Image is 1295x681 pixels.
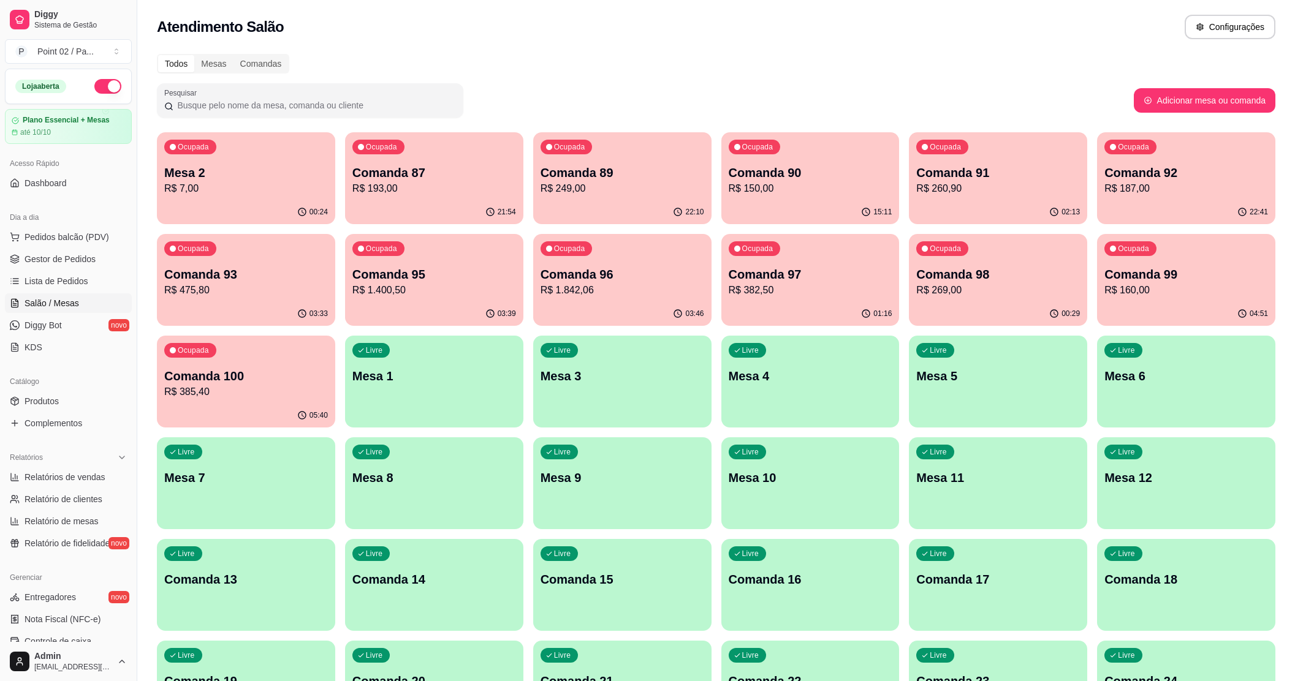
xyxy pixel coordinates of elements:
[1104,283,1268,298] p: R$ 160,00
[5,271,132,291] a: Lista de Pedidos
[5,227,132,247] button: Pedidos balcão (PDV)
[721,336,900,427] button: LivreMesa 4
[930,650,947,660] p: Livre
[873,309,892,318] p: 01:16
[25,341,42,353] span: KDS
[25,591,76,603] span: Entregadores
[1097,234,1275,326] button: OcupadaComanda 99R$ 160,0004:51
[541,266,704,283] p: Comanda 96
[352,266,516,283] p: Comanda 95
[742,345,759,355] p: Livre
[164,88,201,98] label: Pesquisar
[1097,539,1275,631] button: LivreComanda 18
[5,511,132,531] a: Relatório de mesas
[909,437,1087,529] button: LivreMesa 11
[721,234,900,326] button: OcupadaComanda 97R$ 382,5001:16
[5,337,132,357] a: KDS
[916,164,1080,181] p: Comanda 91
[742,244,773,254] p: Ocupada
[5,489,132,509] a: Relatório de clientes
[742,142,773,152] p: Ocupada
[1104,181,1268,196] p: R$ 187,00
[498,309,516,318] p: 03:39
[158,55,194,72] div: Todos
[729,164,892,181] p: Comanda 90
[94,79,121,94] button: Alterar Status
[34,662,112,672] span: [EMAIL_ADDRESS][DOMAIN_NAME]
[533,132,712,224] button: OcupadaComanda 89R$ 249,0022:10
[352,181,516,196] p: R$ 193,00
[533,234,712,326] button: OcupadaComanda 96R$ 1.842,0603:46
[345,437,523,529] button: LivreMesa 8
[729,571,892,588] p: Comanda 16
[1250,207,1268,217] p: 22:41
[157,539,335,631] button: LivreComanda 13
[554,142,585,152] p: Ocupada
[352,283,516,298] p: R$ 1.400,50
[729,367,892,385] p: Mesa 4
[533,539,712,631] button: LivreComanda 15
[1118,549,1135,559] p: Livre
[366,650,383,660] p: Livre
[729,266,892,283] p: Comanda 97
[178,244,209,254] p: Ocupada
[541,181,704,196] p: R$ 249,00
[554,244,585,254] p: Ocupada
[5,5,132,34] a: DiggySistema de Gestão
[5,413,132,433] a: Complementos
[345,132,523,224] button: OcupadaComanda 87R$ 193,0021:54
[541,469,704,486] p: Mesa 9
[352,164,516,181] p: Comanda 87
[5,39,132,64] button: Select a team
[164,283,328,298] p: R$ 475,80
[25,537,110,549] span: Relatório de fidelidade
[310,309,328,318] p: 03:33
[352,571,516,588] p: Comanda 14
[721,539,900,631] button: LivreComanda 16
[1097,132,1275,224] button: OcupadaComanda 92R$ 187,0022:41
[25,253,96,265] span: Gestor de Pedidos
[178,345,209,355] p: Ocupada
[366,345,383,355] p: Livre
[34,9,127,20] span: Diggy
[1104,367,1268,385] p: Mesa 6
[916,181,1080,196] p: R$ 260,90
[310,410,328,420] p: 05:40
[5,315,132,335] a: Diggy Botnovo
[173,99,456,111] input: Pesquisar
[5,109,132,144] a: Plano Essencial + Mesasaté 10/10
[5,208,132,227] div: Dia a dia
[164,164,328,181] p: Mesa 2
[5,154,132,173] div: Acesso Rápido
[10,453,43,462] span: Relatórios
[164,266,328,283] p: Comanda 93
[20,127,51,137] article: até 10/10
[366,447,383,457] p: Livre
[916,469,1080,486] p: Mesa 11
[685,207,704,217] p: 22:10
[729,469,892,486] p: Mesa 10
[5,609,132,629] a: Nota Fiscal (NFC-e)
[1185,15,1275,39] button: Configurações
[15,80,66,93] div: Loja aberta
[1118,650,1135,660] p: Livre
[742,549,759,559] p: Livre
[310,207,328,217] p: 00:24
[23,116,110,125] article: Plano Essencial + Mesas
[25,515,99,527] span: Relatório de mesas
[5,533,132,553] a: Relatório de fidelidadenovo
[729,181,892,196] p: R$ 150,00
[541,283,704,298] p: R$ 1.842,06
[909,336,1087,427] button: LivreMesa 5
[157,234,335,326] button: OcupadaComanda 93R$ 475,8003:33
[164,571,328,588] p: Comanda 13
[1104,164,1268,181] p: Comanda 92
[1118,244,1149,254] p: Ocupada
[5,173,132,193] a: Dashboard
[25,395,59,407] span: Produtos
[916,266,1080,283] p: Comanda 98
[164,385,328,399] p: R$ 385,40
[25,613,101,625] span: Nota Fiscal (NFC-e)
[345,539,523,631] button: LivreComanda 14
[178,650,195,660] p: Livre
